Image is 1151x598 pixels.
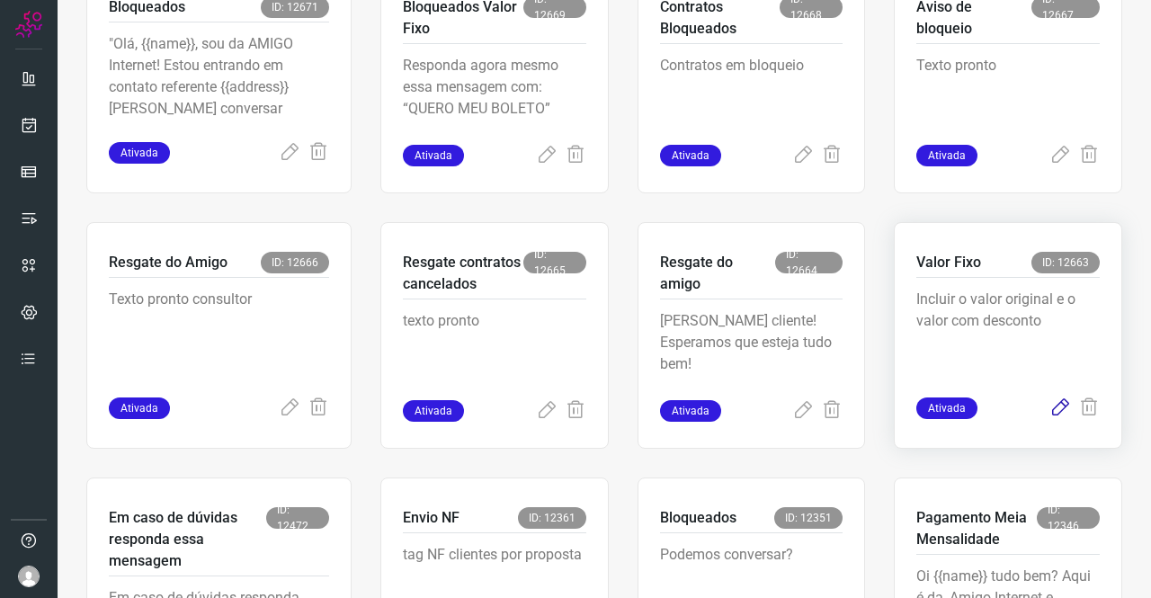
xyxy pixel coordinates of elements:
span: ID: 12666 [261,252,329,273]
p: Em caso de dúvidas responda essa mensagem [109,507,266,572]
span: Ativada [660,400,721,422]
span: ID: 12665 [523,252,586,273]
span: ID: 12663 [1031,252,1100,273]
span: ID: 12351 [774,507,843,529]
span: Ativada [660,145,721,166]
span: Ativada [109,142,170,164]
p: [PERSON_NAME] cliente! Esperamos que esteja tudo bem! [660,310,843,400]
span: ID: 12472 [266,507,329,529]
p: texto pronto [403,310,586,400]
span: ID: 12346 [1037,507,1100,529]
p: Resgate do Amigo [109,252,228,273]
p: Responda agora mesmo essa mensagem com: “QUERO MEU BOLETO” [403,55,586,145]
span: ID: 12361 [518,507,586,529]
p: Envio NF [403,507,460,529]
img: Logo [15,11,42,38]
p: Bloqueados [660,507,736,529]
span: ID: 12664 [775,252,843,273]
span: Ativada [403,400,464,422]
p: Resgate do amigo [660,252,775,295]
img: avatar-user-boy.jpg [18,566,40,587]
p: Texto pronto consultor [109,289,329,379]
p: Texto pronto [916,55,1100,145]
span: Ativada [916,145,977,166]
p: "Olá, {{name}}, sou da AMIGO Internet! Estou entrando em contato referente {{address}} [PERSON_NA... [109,33,329,123]
p: Pagamento Meia Mensalidade [916,507,1037,550]
p: Valor Fixo [916,252,981,273]
p: Resgate contratos cancelados [403,252,523,295]
p: Incluir o valor original e o valor com desconto [916,289,1100,379]
span: Ativada [109,397,170,419]
p: Contratos em bloqueio [660,55,843,145]
span: Ativada [916,397,977,419]
span: Ativada [403,145,464,166]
